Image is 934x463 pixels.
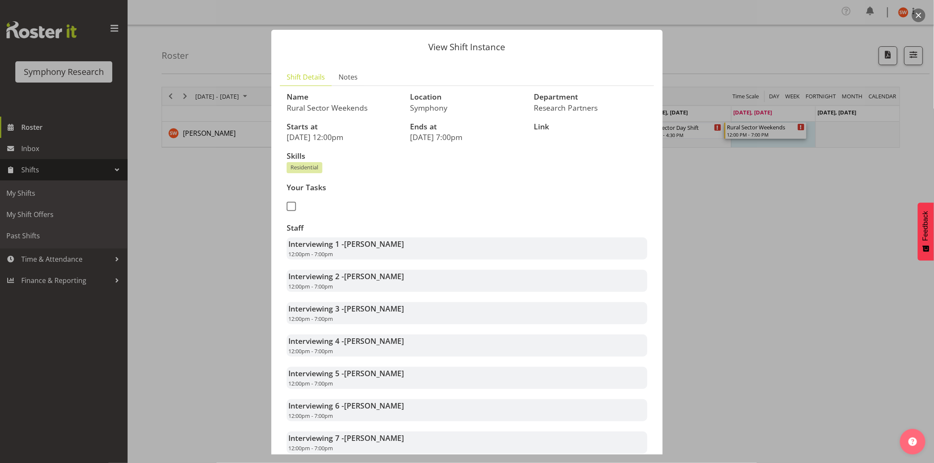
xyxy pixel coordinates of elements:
[288,283,333,290] span: 12:00pm - 7:00pm
[922,211,930,241] span: Feedback
[288,368,404,378] strong: Interviewing 5 -
[287,103,400,112] p: Rural Sector Weekends
[410,123,524,131] h3: Ends at
[534,103,647,112] p: Research Partners
[287,224,647,232] h3: Staff
[908,437,917,446] img: help-xxl-2.png
[287,183,462,192] h3: Your Tasks
[280,43,654,51] p: View Shift Instance
[344,239,404,249] span: [PERSON_NAME]
[291,163,319,171] span: Residential
[288,444,333,452] span: 12:00pm - 7:00pm
[287,93,400,101] h3: Name
[288,303,404,314] strong: Interviewing 3 -
[288,336,404,346] strong: Interviewing 4 -
[287,72,325,82] span: Shift Details
[410,93,524,101] h3: Location
[288,239,404,249] strong: Interviewing 1 -
[344,368,404,378] span: [PERSON_NAME]
[344,433,404,443] span: [PERSON_NAME]
[287,132,400,142] p: [DATE] 12:00pm
[287,123,400,131] h3: Starts at
[918,203,934,260] button: Feedback - Show survey
[288,412,333,420] span: 12:00pm - 7:00pm
[344,336,404,346] span: [PERSON_NAME]
[344,271,404,281] span: [PERSON_NAME]
[288,380,333,387] span: 12:00pm - 7:00pm
[288,433,404,443] strong: Interviewing 7 -
[410,132,524,142] p: [DATE] 7:00pm
[288,271,404,281] strong: Interviewing 2 -
[287,152,647,160] h3: Skills
[288,250,333,258] span: 12:00pm - 7:00pm
[288,400,404,411] strong: Interviewing 6 -
[288,347,333,355] span: 12:00pm - 7:00pm
[534,93,647,101] h3: Department
[339,72,358,82] span: Notes
[344,303,404,314] span: [PERSON_NAME]
[534,123,647,131] h3: Link
[344,400,404,411] span: [PERSON_NAME]
[288,315,333,323] span: 12:00pm - 7:00pm
[410,103,524,112] p: Symphony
